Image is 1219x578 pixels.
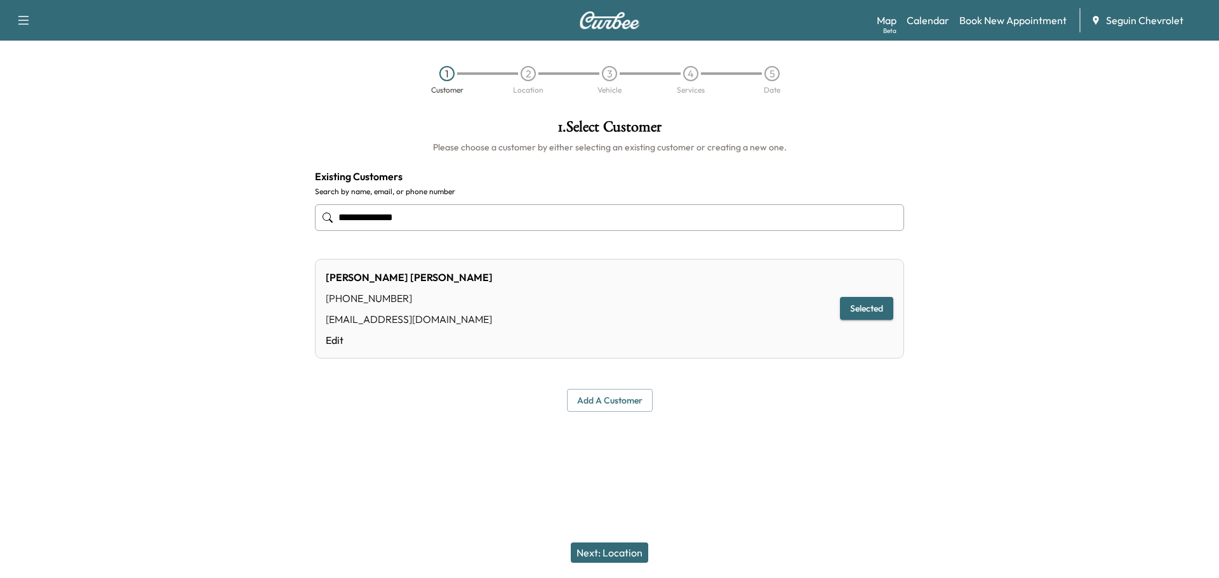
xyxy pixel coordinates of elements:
a: Calendar [907,13,949,28]
div: 4 [683,66,698,81]
div: Vehicle [597,86,622,94]
h6: Please choose a customer by either selecting an existing customer or creating a new one. [315,141,904,154]
div: 1 [439,66,455,81]
div: Location [513,86,543,94]
button: Next: Location [571,542,648,563]
div: Services [677,86,705,94]
div: [PHONE_NUMBER] [326,291,493,306]
div: 2 [521,66,536,81]
img: Curbee Logo [579,11,640,29]
button: Add a customer [567,389,653,412]
div: 3 [602,66,617,81]
div: Date [764,86,780,94]
h4: Existing Customers [315,169,904,184]
a: Book New Appointment [959,13,1067,28]
span: Seguin Chevrolet [1106,13,1183,28]
label: Search by name, email, or phone number [315,187,904,197]
a: Edit [326,332,493,348]
div: Customer [431,86,463,94]
button: Selected [840,297,893,320]
h1: 1 . Select Customer [315,119,904,141]
a: MapBeta [877,13,896,28]
div: Beta [883,26,896,36]
div: 5 [764,66,780,81]
div: [EMAIL_ADDRESS][DOMAIN_NAME] [326,312,493,327]
div: [PERSON_NAME] [PERSON_NAME] [326,270,493,285]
